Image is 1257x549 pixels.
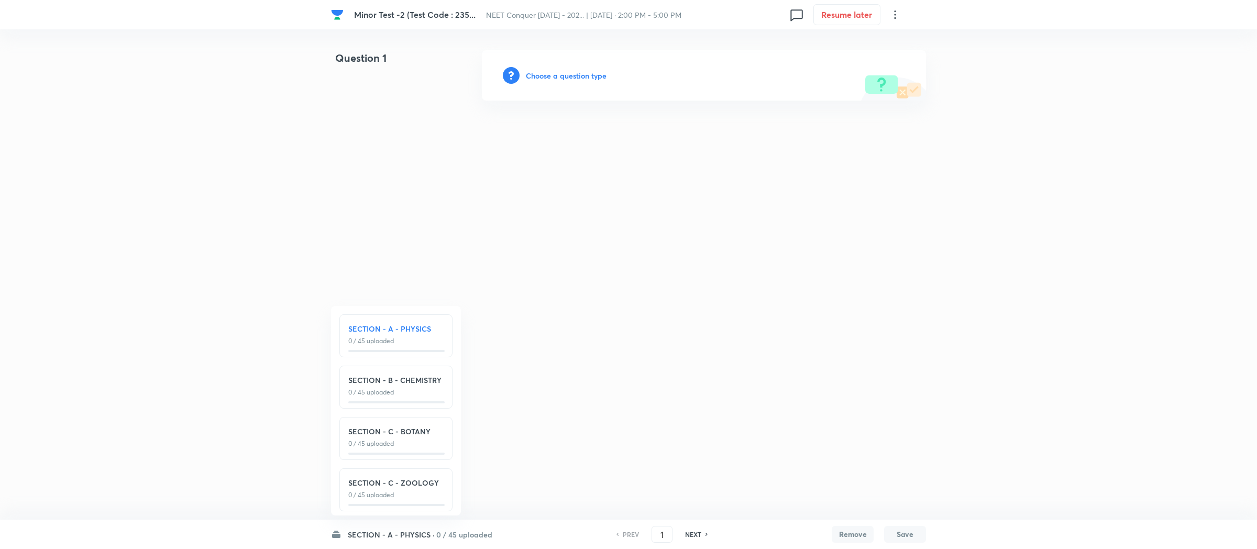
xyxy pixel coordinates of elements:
[348,375,444,386] h6: SECTION - B - CHEMISTRY
[348,323,444,334] h6: SECTION - A - PHYSICS
[348,439,444,448] p: 0 / 45 uploaded
[348,336,444,346] p: 0 / 45 uploaded
[832,526,874,543] button: Remove
[354,9,476,20] span: Minor Test -2 (Test Code : 235...
[348,490,444,500] p: 0 / 45 uploaded
[436,529,492,540] h6: 0 / 45 uploaded
[685,530,701,539] h6: NEXT
[884,526,926,543] button: Save
[526,70,607,81] h6: Choose a question type
[486,10,681,20] span: NEET Conquer [DATE] - 202... | [DATE] · 2:00 PM - 5:00 PM
[348,388,444,397] p: 0 / 45 uploaded
[331,50,448,74] h4: Question 1
[813,4,880,25] button: Resume later
[348,477,444,488] h6: SECTION - C - ZOOLOGY
[348,529,435,540] h6: SECTION - A - PHYSICS ·
[331,8,344,21] img: Company Logo
[623,530,639,539] h6: PREV
[331,8,346,21] a: Company Logo
[348,426,444,437] h6: SECTION - C - BOTANY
